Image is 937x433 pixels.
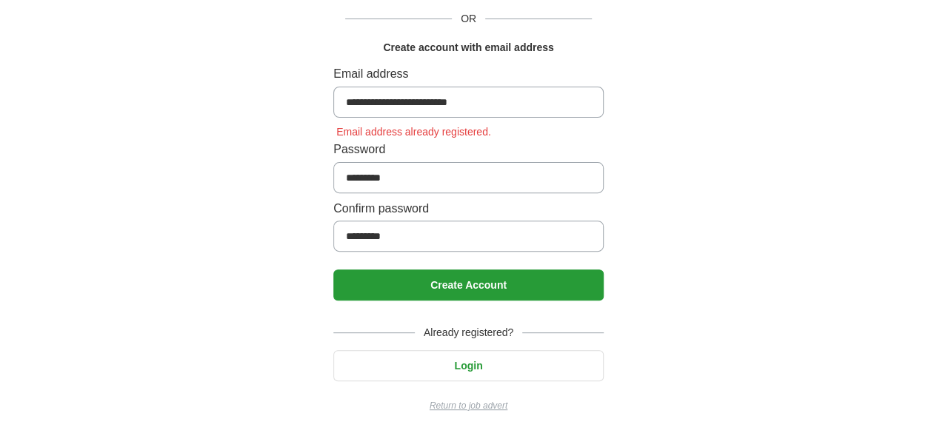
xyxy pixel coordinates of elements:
[333,399,604,413] a: Return to job advert
[333,360,604,372] a: Login
[333,199,604,218] label: Confirm password
[333,350,604,381] button: Login
[452,10,485,27] span: OR
[333,269,604,301] button: Create Account
[333,140,604,159] label: Password
[383,39,553,56] h1: Create account with email address
[333,126,494,138] span: Email address already registered.
[333,64,604,84] label: Email address
[415,324,522,340] span: Already registered?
